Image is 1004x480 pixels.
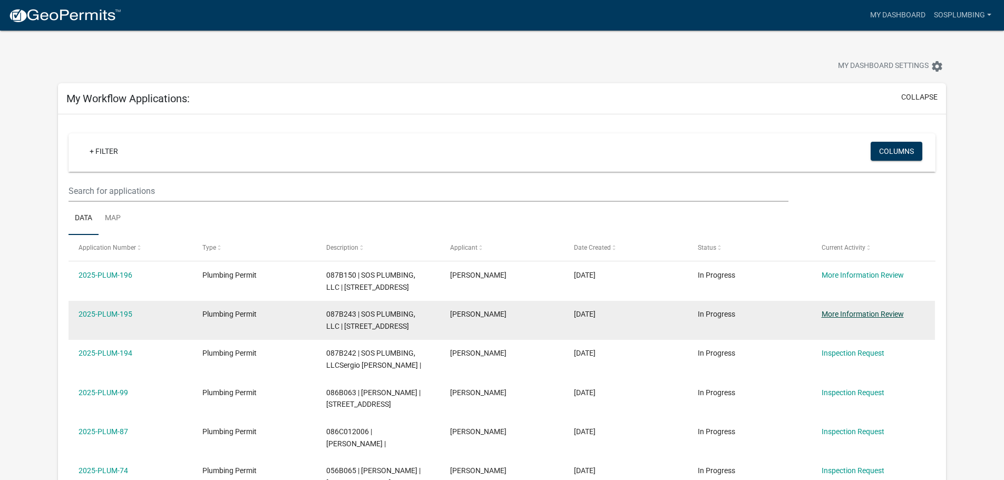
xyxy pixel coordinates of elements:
[69,235,192,260] datatable-header-cell: Application Number
[830,56,952,76] button: My Dashboard Settingssettings
[326,349,421,369] span: 087B242 | SOS PLUMBING, LLCSergio Esteban Monjaras |
[838,60,929,73] span: My Dashboard Settings
[192,235,316,260] datatable-header-cell: Type
[822,244,865,251] span: Current Activity
[316,235,440,260] datatable-header-cell: Description
[574,427,596,436] span: 05/05/2025
[79,310,132,318] a: 2025-PLUM-195
[574,271,596,279] span: 09/29/2025
[574,244,611,251] span: Date Created
[822,388,884,397] a: Inspection Request
[79,349,132,357] a: 2025-PLUM-194
[931,60,943,73] i: settings
[698,388,735,397] span: In Progress
[450,244,477,251] span: Applicant
[564,235,688,260] datatable-header-cell: Date Created
[574,466,596,475] span: 04/10/2025
[202,244,216,251] span: Type
[79,466,128,475] a: 2025-PLUM-74
[450,271,506,279] span: Sergio Monjaras
[574,388,596,397] span: 05/28/2025
[202,349,257,357] span: Plumbing Permit
[811,235,935,260] datatable-header-cell: Current Activity
[69,180,788,202] input: Search for applications
[698,466,735,475] span: In Progress
[574,349,596,357] span: 09/29/2025
[202,310,257,318] span: Plumbing Permit
[822,427,884,436] a: Inspection Request
[930,5,996,25] a: SOSPLUMBING
[99,202,127,236] a: Map
[822,349,884,357] a: Inspection Request
[871,142,922,161] button: Columns
[326,244,358,251] span: Description
[326,388,421,409] span: 086B063 | Sergio Monjaras | 108 Old Montgomeryville Rd NE
[79,427,128,436] a: 2025-PLUM-87
[79,244,136,251] span: Application Number
[81,142,126,161] a: + Filter
[66,92,190,105] h5: My Workflow Applications:
[866,5,930,25] a: My Dashboard
[450,427,506,436] span: Sergio Monjaras
[901,92,938,103] button: collapse
[440,235,564,260] datatable-header-cell: Applicant
[698,349,735,357] span: In Progress
[450,388,506,397] span: Sergio Monjaras
[822,466,884,475] a: Inspection Request
[326,310,415,330] span: 087B243 | SOS PLUMBING, LLC | 108 OLD MONTGOMERYVILLE RD
[202,388,257,397] span: Plumbing Permit
[69,202,99,236] a: Data
[698,271,735,279] span: In Progress
[698,244,716,251] span: Status
[450,310,506,318] span: Sergio Monjaras
[202,271,257,279] span: Plumbing Permit
[326,271,415,291] span: 087B150 | SOS PLUMBING, LLC | 108 OLD MONTGOMERYVILLE RD
[79,388,128,397] a: 2025-PLUM-99
[822,310,904,318] a: More Information Review
[698,427,735,436] span: In Progress
[326,427,386,448] span: 086C012006 | Sergio Monjaras |
[698,310,735,318] span: In Progress
[450,349,506,357] span: Sergio Monjaras
[574,310,596,318] span: 09/29/2025
[687,235,811,260] datatable-header-cell: Status
[202,466,257,475] span: Plumbing Permit
[450,466,506,475] span: Sergio Monjaras
[79,271,132,279] a: 2025-PLUM-196
[202,427,257,436] span: Plumbing Permit
[822,271,904,279] a: More Information Review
